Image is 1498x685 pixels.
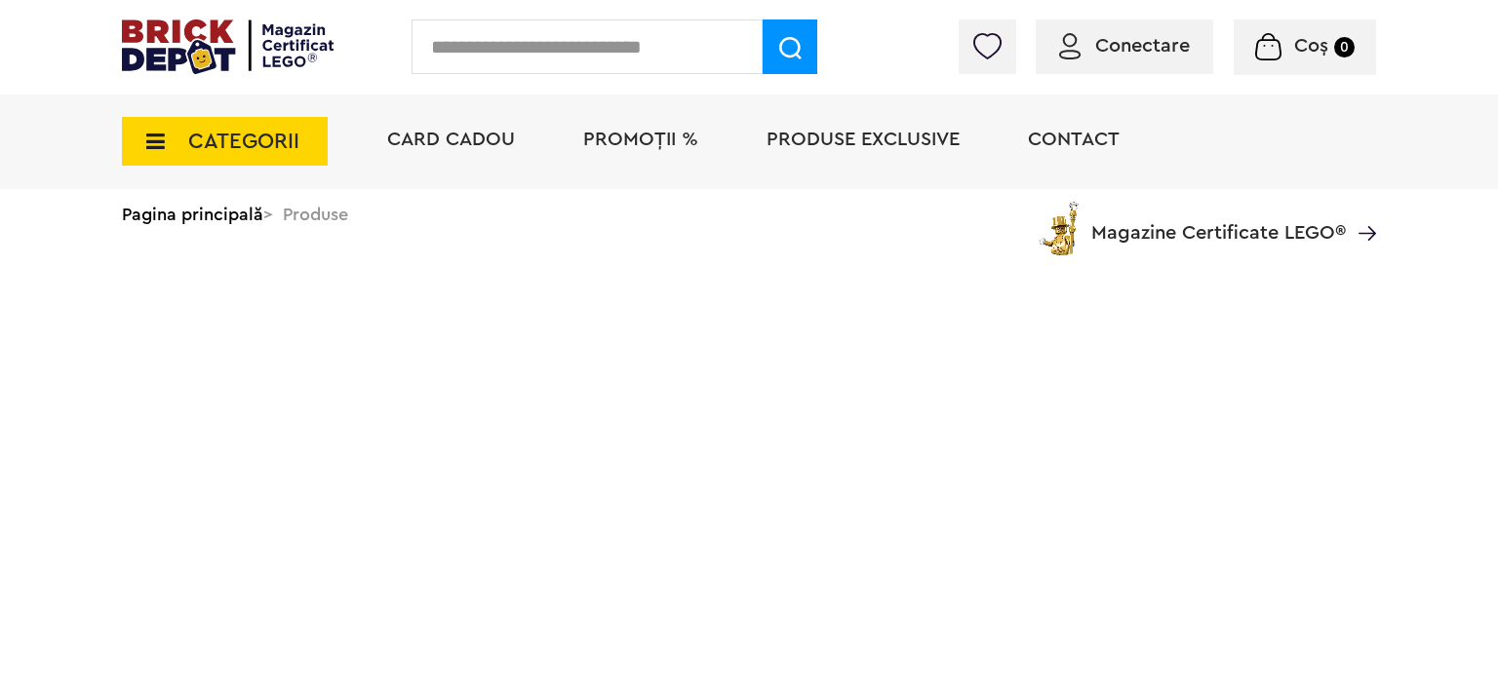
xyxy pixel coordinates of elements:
[1028,130,1120,149] a: Contact
[387,130,515,149] a: Card Cadou
[1059,36,1190,56] a: Conectare
[1294,36,1328,56] span: Coș
[188,131,299,152] span: CATEGORII
[1091,198,1346,243] span: Magazine Certificate LEGO®
[1095,36,1190,56] span: Conectare
[767,130,960,149] a: Produse exclusive
[1334,37,1355,57] small: 0
[1346,198,1376,217] a: Magazine Certificate LEGO®
[583,130,698,149] a: PROMOȚII %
